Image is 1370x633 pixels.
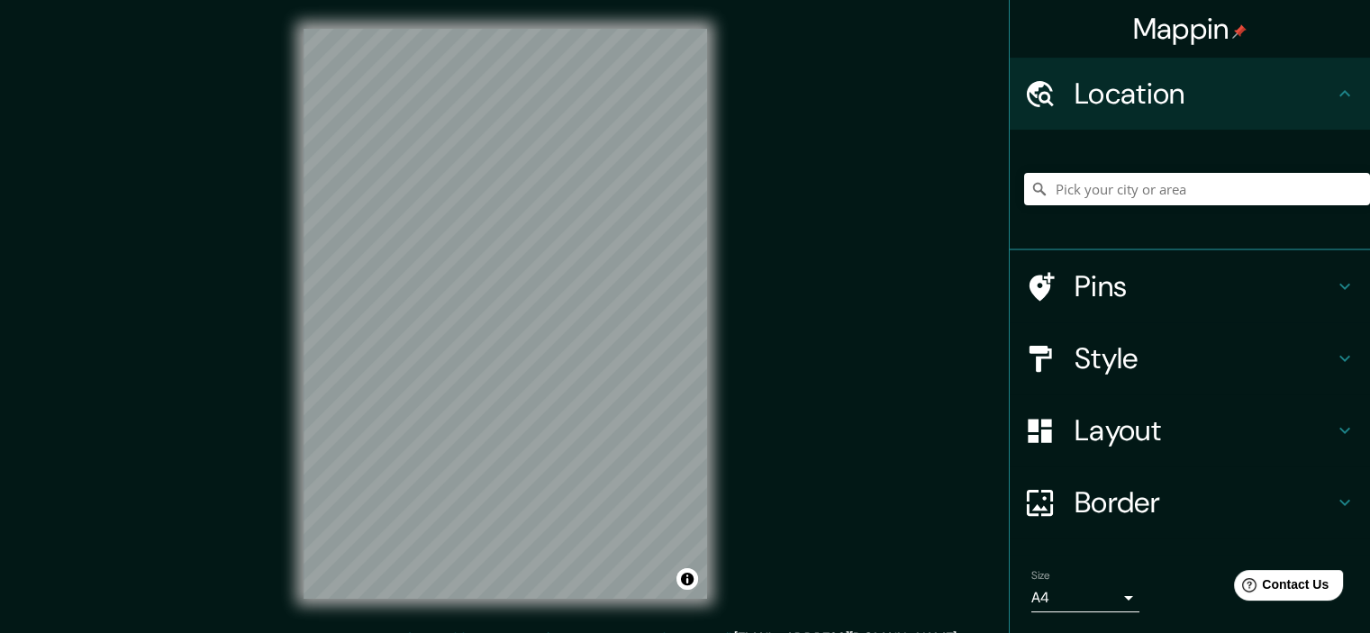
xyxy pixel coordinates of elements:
button: Toggle attribution [676,568,698,590]
h4: Style [1075,340,1334,376]
label: Size [1031,568,1050,583]
input: Pick your city or area [1024,173,1370,205]
h4: Border [1075,484,1334,520]
div: Border [1010,466,1370,538]
h4: Mappin [1133,11,1248,47]
img: pin-icon.png [1232,24,1247,39]
div: Location [1010,58,1370,130]
iframe: Help widget launcher [1210,563,1350,613]
div: Pins [1010,250,1370,322]
div: Style [1010,322,1370,394]
div: Layout [1010,394,1370,466]
canvas: Map [304,29,707,599]
h4: Location [1075,76,1334,112]
h4: Layout [1075,412,1334,448]
h4: Pins [1075,268,1334,304]
div: A4 [1031,583,1139,612]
